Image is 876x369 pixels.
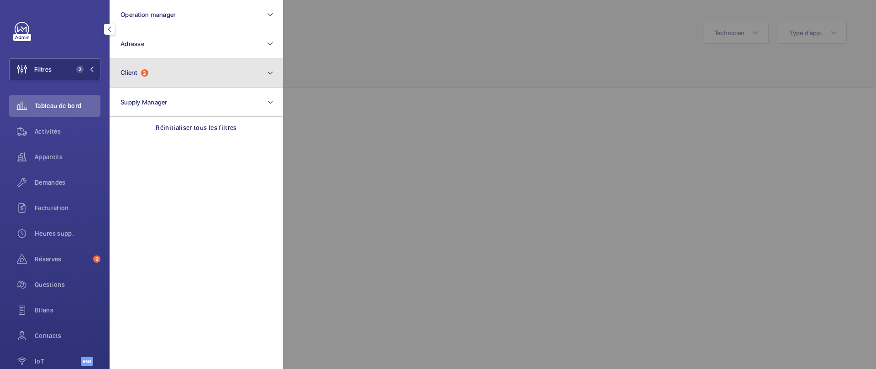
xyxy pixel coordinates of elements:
span: Beta [81,357,93,366]
span: Demandes [35,178,100,187]
span: IoT [35,357,81,366]
span: Questions [35,280,100,289]
span: Réserves [35,255,89,264]
span: Tableau de bord [35,101,100,110]
span: Facturation [35,203,100,213]
span: Filtres [34,65,52,74]
span: Activités [35,127,100,136]
span: Bilans [35,306,100,315]
span: Heures supp. [35,229,100,238]
button: Filtres2 [9,58,100,80]
span: Contacts [35,331,100,340]
span: 9 [93,255,100,263]
span: 2 [76,66,84,73]
span: Appareils [35,152,100,161]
